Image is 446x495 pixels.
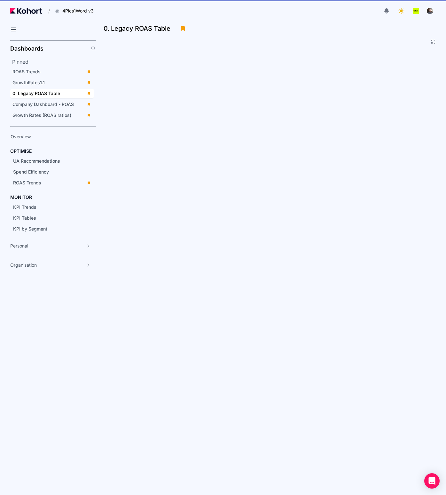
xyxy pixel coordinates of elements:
[12,80,45,85] span: GrowthRates1.1
[13,204,36,210] span: KPI Trends
[43,8,50,14] span: /
[10,262,37,268] span: Organisation
[10,46,43,52] h2: Dashboards
[104,25,174,32] h3: 0. Legacy ROAS Table
[13,180,41,185] span: ROAS Trends
[11,167,85,177] a: Spend Efficiency
[413,8,419,14] img: logo_Lotum_Logo_20240521114851236074.png
[12,112,71,118] span: Growth Rates (ROAS ratios)
[10,8,42,14] img: Kohort logo
[10,78,94,87] a: GrowthRates1.1
[11,178,94,188] a: ROAS Trends
[11,156,85,166] a: UA Recommendations
[10,194,32,200] h4: MONITOR
[12,101,74,107] span: Company Dashboard - ROAS
[424,473,440,489] div: Open Intercom Messenger
[12,91,60,96] span: 0. Legacy ROAS Table
[13,226,47,231] span: KPI by Segment
[51,5,100,16] button: 4Pics1Word v3
[11,213,85,223] a: KPI Tables
[62,8,94,14] span: 4Pics1Word v3
[13,215,36,221] span: KPI Tables
[11,224,85,234] a: KPI by Segment
[10,89,94,98] a: 0. Legacy ROAS Table
[10,148,32,154] h4: OPTIMISE
[431,39,436,44] button: Fullscreen
[8,132,85,142] a: Overview
[13,158,60,164] span: UA Recommendations
[10,67,94,77] a: ROAS Trends
[13,169,49,174] span: Spend Efficiency
[10,110,94,120] a: Growth Rates (ROAS ratios)
[10,100,94,109] a: Company Dashboard - ROAS
[12,58,96,66] h2: Pinned
[10,243,28,249] span: Personal
[12,69,41,74] span: ROAS Trends
[11,134,31,139] span: Overview
[11,202,85,212] a: KPI Trends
